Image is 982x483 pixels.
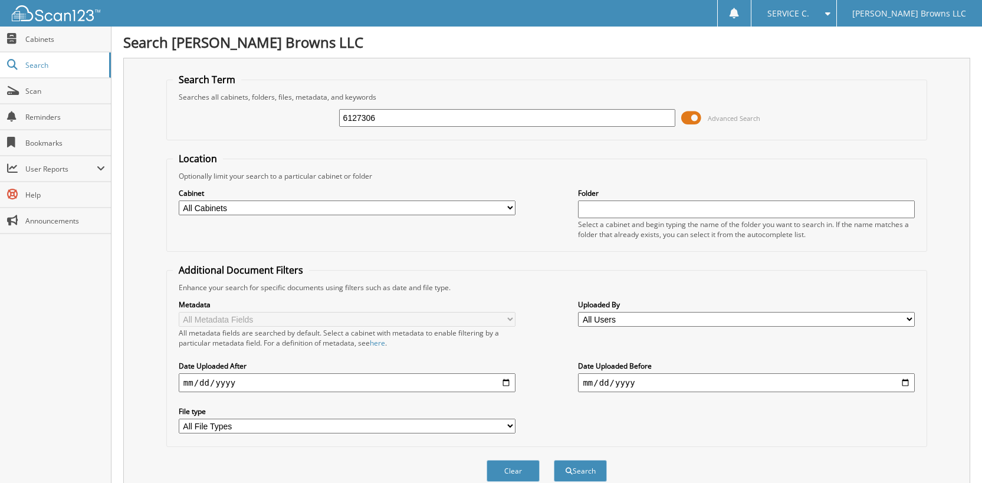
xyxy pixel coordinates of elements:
input: end [578,373,915,392]
span: Cabinets [25,34,105,44]
legend: Search Term [173,73,241,86]
span: SERVICE C. [767,10,809,17]
label: Cabinet [179,188,515,198]
h1: Search [PERSON_NAME] Browns LLC [123,32,970,52]
span: User Reports [25,164,97,174]
label: Folder [578,188,915,198]
span: [PERSON_NAME] Browns LLC [852,10,966,17]
div: Select a cabinet and begin typing the name of the folder you want to search in. If the name match... [578,219,915,239]
input: start [179,373,515,392]
img: scan123-logo-white.svg [12,5,100,21]
a: here [370,338,385,348]
label: Metadata [179,300,515,310]
div: Searches all cabinets, folders, files, metadata, and keywords [173,92,921,102]
span: Bookmarks [25,138,105,148]
span: Search [25,60,103,70]
div: Optionally limit your search to a particular cabinet or folder [173,171,921,181]
span: Help [25,190,105,200]
button: Clear [487,460,540,482]
label: Uploaded By [578,300,915,310]
label: Date Uploaded Before [578,361,915,371]
legend: Additional Document Filters [173,264,309,277]
div: Enhance your search for specific documents using filters such as date and file type. [173,282,921,293]
button: Search [554,460,607,482]
span: Reminders [25,112,105,122]
iframe: Chat Widget [923,426,982,483]
span: Announcements [25,216,105,226]
span: Advanced Search [708,114,760,123]
legend: Location [173,152,223,165]
span: Scan [25,86,105,96]
div: All metadata fields are searched by default. Select a cabinet with metadata to enable filtering b... [179,328,515,348]
label: Date Uploaded After [179,361,515,371]
label: File type [179,406,515,416]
